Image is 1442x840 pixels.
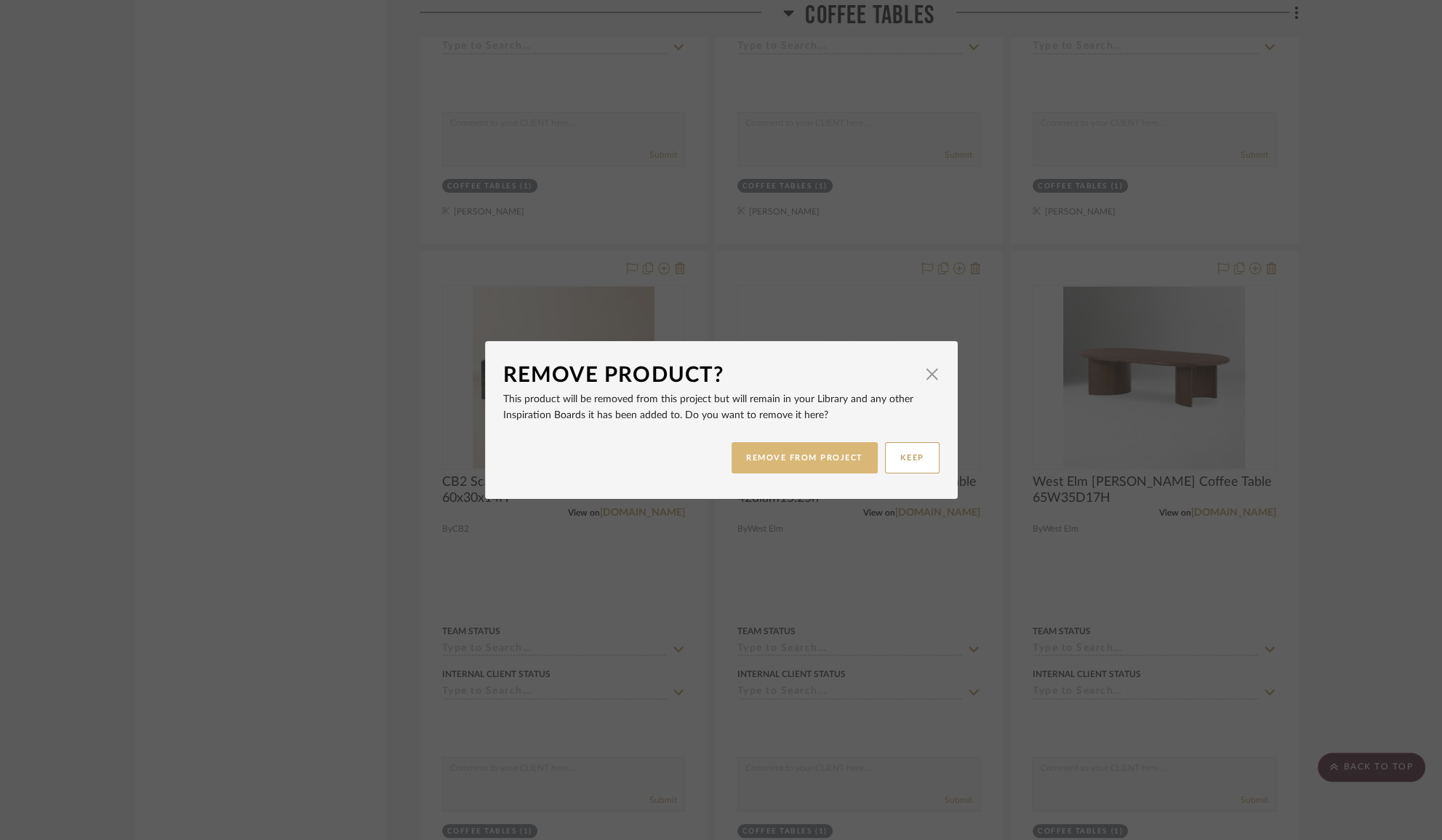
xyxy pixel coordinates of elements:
[918,359,947,388] button: Close
[503,359,918,391] div: Remove Product?
[732,442,878,473] button: REMOVE FROM PROJECT
[885,442,940,473] button: KEEP
[503,391,940,423] p: This product will be removed from this project but will remain in your Library and any other Insp...
[503,359,940,391] dialog-header: Remove Product?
